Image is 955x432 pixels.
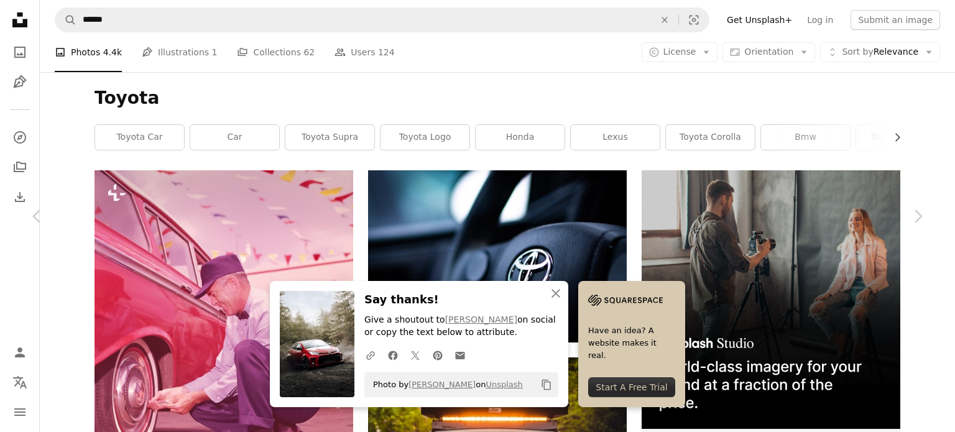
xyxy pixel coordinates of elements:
[820,42,940,62] button: Sort byRelevance
[368,250,627,262] a: black toyota car steering wheel
[856,125,945,150] a: toyota camry
[190,125,279,150] a: car
[381,125,469,150] a: toyota logo
[427,342,449,367] a: Share on Pinterest
[476,125,565,150] a: honda
[285,125,374,150] a: toyota supra
[536,374,557,395] button: Copy to clipboard
[486,380,522,389] a: Unsplash
[334,32,394,72] a: Users 124
[842,46,918,58] span: Relevance
[408,380,476,389] a: [PERSON_NAME]
[7,125,32,150] a: Explore
[449,342,471,367] a: Share over email
[7,370,32,395] button: Language
[368,170,627,342] img: black toyota car steering wheel
[679,8,709,32] button: Visual search
[367,375,523,395] span: Photo by on
[851,10,940,30] button: Submit an image
[7,340,32,365] a: Log in / Sign up
[651,8,678,32] button: Clear
[663,47,696,57] span: License
[303,45,315,59] span: 62
[445,315,517,324] a: [PERSON_NAME]
[588,324,675,362] span: Have an idea? A website makes it real.
[212,45,218,59] span: 1
[95,331,353,342] a: UNITED STATES - CIRCA 1960s: Service station attendant checking air pressure in tyres of car.
[588,377,675,397] div: Start A Free Trial
[95,87,900,109] h1: Toyota
[55,7,709,32] form: Find visuals sitewide
[571,125,660,150] a: lexus
[364,291,558,309] h3: Say thanks!
[7,400,32,425] button: Menu
[642,42,718,62] button: License
[237,32,315,72] a: Collections 62
[842,47,873,57] span: Sort by
[744,47,793,57] span: Orientation
[642,170,900,429] img: file-1715651741414-859baba4300dimage
[55,8,76,32] button: Search Unsplash
[364,314,558,339] p: Give a shoutout to on social or copy the text below to attribute.
[7,70,32,94] a: Illustrations
[666,125,755,150] a: toyota corolla
[886,125,900,150] button: scroll list to the right
[378,45,395,59] span: 124
[578,281,685,407] a: Have an idea? A website makes it real.Start A Free Trial
[800,10,841,30] a: Log in
[719,10,800,30] a: Get Unsplash+
[404,342,427,367] a: Share on Twitter
[95,125,184,150] a: toyota car
[761,125,850,150] a: bmw
[588,291,663,310] img: file-1705255347840-230a6ab5bca9image
[142,32,217,72] a: Illustrations 1
[7,40,32,65] a: Photos
[880,157,955,276] a: Next
[382,342,404,367] a: Share on Facebook
[7,155,32,180] a: Collections
[722,42,815,62] button: Orientation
